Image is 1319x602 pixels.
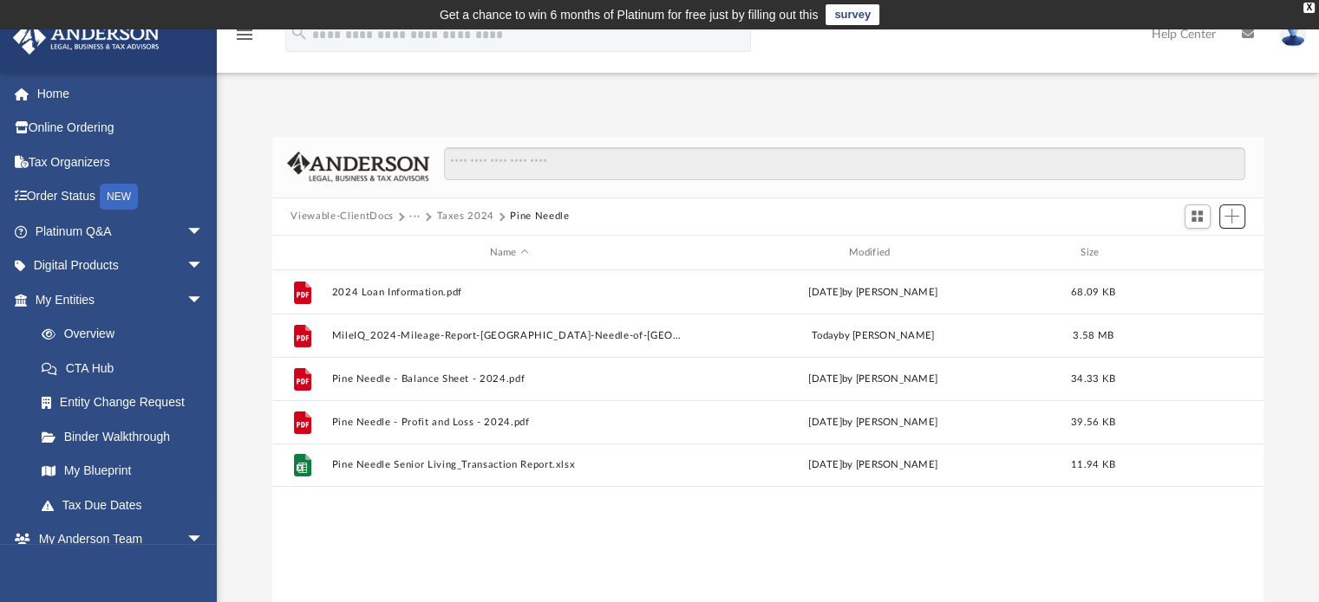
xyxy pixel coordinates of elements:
div: Modified [695,245,1051,261]
span: arrow_drop_down [186,282,221,318]
a: Binder Walkthrough [24,419,230,454]
span: 68.09 KB [1070,288,1114,297]
div: by [PERSON_NAME] [695,328,1050,344]
i: menu [234,24,255,45]
button: Pine Needle [510,209,569,224]
button: Switch to Grid View [1185,204,1211,229]
a: survey [826,4,879,25]
a: Platinum Q&Aarrow_drop_down [12,214,230,249]
div: id [279,245,323,261]
div: Size [1058,245,1127,261]
div: [DATE] by [PERSON_NAME] [695,285,1050,301]
span: 39.56 KB [1070,418,1114,427]
a: Digital Productsarrow_drop_down [12,249,230,283]
img: Anderson Advisors Platinum Portal [8,21,165,55]
button: 2024 Loan Information.pdf [331,287,687,298]
div: NEW [100,184,138,210]
a: Entity Change Request [24,385,230,420]
a: Tax Due Dates [24,488,230,522]
button: ··· [409,209,421,224]
button: Taxes 2024 [436,209,494,224]
div: id [1135,245,1257,261]
button: Add [1219,204,1245,229]
span: 3.58 MB [1073,331,1113,340]
span: 11.94 KB [1070,461,1114,470]
div: [DATE] by [PERSON_NAME] [695,372,1050,387]
div: close [1303,3,1315,13]
a: Overview [24,317,230,352]
a: menu [234,33,255,45]
a: My Anderson Teamarrow_drop_down [12,522,221,557]
button: Pine Needle Senior Living_Transaction Report.xlsx [331,460,687,471]
a: CTA Hub [24,351,230,385]
input: Search files and folders [444,147,1244,180]
div: Name [330,245,687,261]
a: Online Ordering [12,111,230,146]
button: Viewable-ClientDocs [291,209,393,224]
button: Pine Needle - Balance Sheet - 2024.pdf [331,373,687,385]
a: Tax Organizers [12,145,230,179]
button: Pine Needle - Profit and Loss - 2024.pdf [331,417,687,428]
span: arrow_drop_down [186,249,221,284]
span: 34.33 KB [1070,374,1114,384]
img: User Pic [1280,22,1306,47]
a: My Entitiesarrow_drop_down [12,282,230,317]
a: Home [12,76,230,111]
div: [DATE] by [PERSON_NAME] [695,415,1050,430]
span: arrow_drop_down [186,214,221,249]
div: Get a chance to win 6 months of Platinum for free just by filling out this [440,4,819,25]
i: search [290,23,309,42]
span: arrow_drop_down [186,522,221,558]
span: today [811,331,838,340]
a: My Blueprint [24,454,221,489]
a: Order StatusNEW [12,179,230,215]
div: [DATE] by [PERSON_NAME] [695,458,1050,474]
button: MileIQ_2024-Mileage-Report-[GEOGRAPHIC_DATA]-Needle-of-[GEOGRAPHIC_DATA],-LLC_2024-10-15_2025-08-... [331,330,687,341]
